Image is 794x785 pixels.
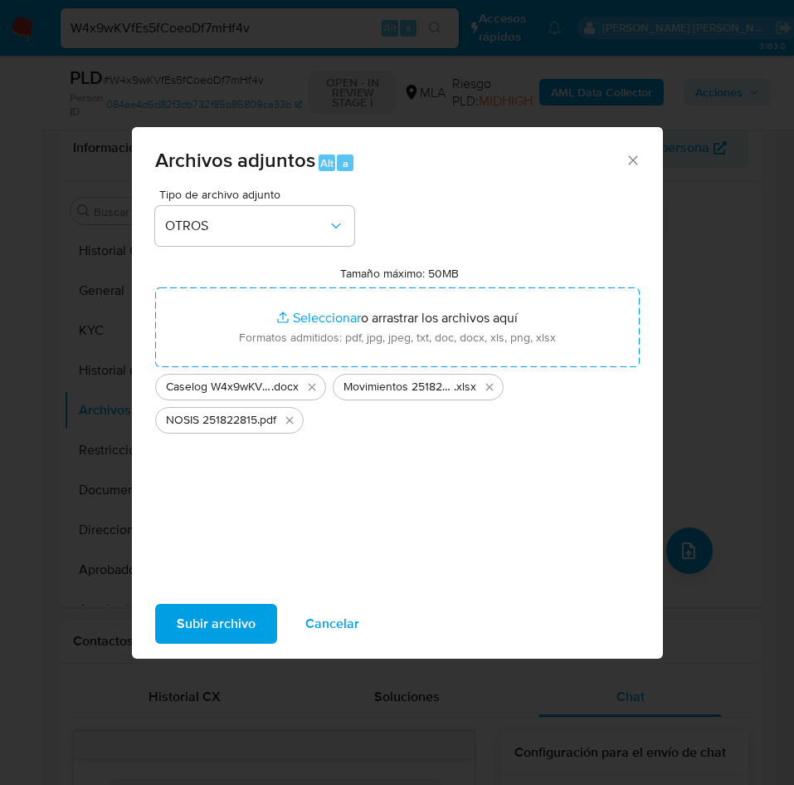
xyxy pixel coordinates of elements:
[625,152,640,167] button: Cerrar
[257,412,276,429] span: .pdf
[159,189,358,200] span: Tipo de archivo adjunto
[320,155,334,171] span: Alt
[155,145,315,174] span: Archivos adjuntos
[340,266,459,281] label: Tamaño máximo: 50MB
[302,377,322,397] button: Eliminar Caselog W4x9wKVfEs5fCoeoDf7mHf4v.docx
[454,379,476,395] span: .xlsx
[155,206,354,246] button: OTROS
[284,604,381,644] button: Cancelar
[155,604,277,644] button: Subir archivo
[305,606,359,642] span: Cancelar
[165,218,328,234] span: OTROS
[177,606,256,642] span: Subir archivo
[343,155,348,171] span: a
[271,379,299,395] span: .docx
[166,412,257,429] span: NOSIS 251822815
[166,379,271,395] span: Caselog W4x9wKVfEs5fCoeoDf7mHf4v
[280,410,300,430] button: Eliminar NOSIS 251822815.pdf
[155,367,640,434] ul: Archivos seleccionados
[343,379,454,395] span: Movimientos 251822815
[480,377,499,397] button: Eliminar Movimientos 251822815.xlsx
